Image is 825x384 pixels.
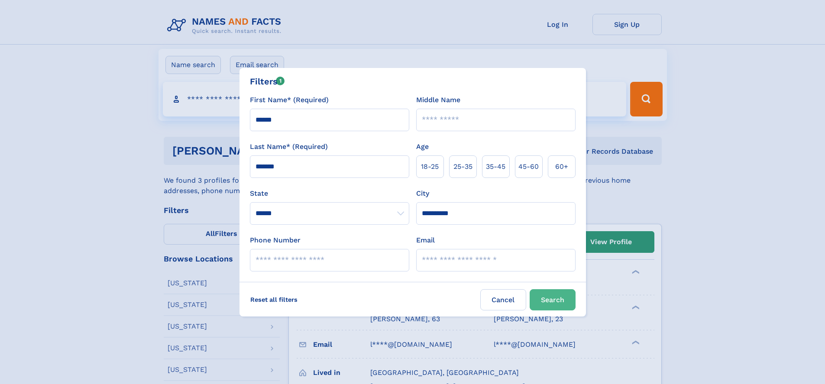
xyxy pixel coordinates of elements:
[245,289,303,310] label: Reset all filters
[250,75,285,88] div: Filters
[530,289,576,310] button: Search
[480,289,526,310] label: Cancel
[250,95,329,105] label: First Name* (Required)
[453,161,472,172] span: 25‑35
[416,142,429,152] label: Age
[250,235,301,245] label: Phone Number
[416,188,429,199] label: City
[486,161,505,172] span: 35‑45
[555,161,568,172] span: 60+
[416,235,435,245] label: Email
[250,188,409,199] label: State
[416,95,460,105] label: Middle Name
[518,161,539,172] span: 45‑60
[421,161,439,172] span: 18‑25
[250,142,328,152] label: Last Name* (Required)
